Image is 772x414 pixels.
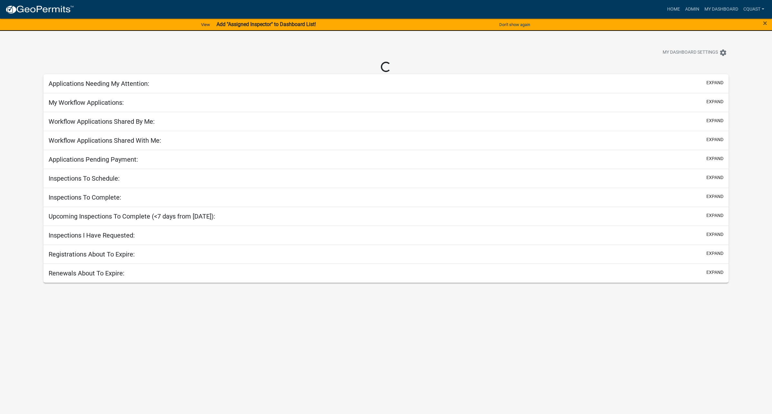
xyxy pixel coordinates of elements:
button: My Dashboard Settingssettings [657,46,732,59]
button: expand [706,117,723,124]
button: Close [763,19,767,27]
h5: My Workflow Applications: [49,99,124,106]
button: expand [706,212,723,219]
button: expand [706,136,723,143]
h5: Registrations About To Expire: [49,250,135,258]
a: Admin [683,3,702,15]
h5: Workflow Applications Shared By Me: [49,118,155,125]
button: expand [706,269,723,276]
a: Home [665,3,683,15]
button: expand [706,79,723,86]
h5: Applications Pending Payment: [49,156,138,163]
a: View [198,19,213,30]
button: expand [706,231,723,238]
span: × [763,19,767,28]
i: settings [719,49,727,57]
button: expand [706,174,723,181]
h5: Inspections To Complete: [49,194,121,201]
button: expand [706,98,723,105]
button: expand [706,250,723,257]
h5: Inspections I Have Requested: [49,231,135,239]
a: My Dashboard [702,3,741,15]
span: My Dashboard Settings [663,49,718,57]
h5: Inspections To Schedule: [49,175,120,182]
h5: Applications Needing My Attention: [49,80,149,87]
button: expand [706,155,723,162]
button: Don't show again [497,19,533,30]
a: cquast [741,3,767,15]
h5: Upcoming Inspections To Complete (<7 days from [DATE]): [49,212,215,220]
h5: Renewals About To Expire: [49,269,124,277]
h5: Workflow Applications Shared With Me: [49,137,161,144]
button: expand [706,193,723,200]
strong: Add "Assigned Inspector" to Dashboard List! [216,21,316,27]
